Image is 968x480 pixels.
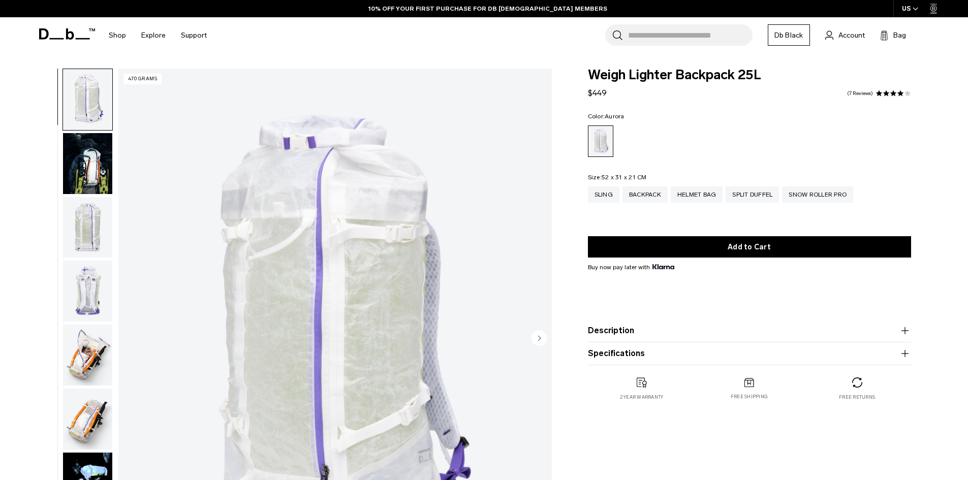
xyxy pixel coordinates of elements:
[588,186,619,203] a: Sling
[63,133,113,195] button: Weigh_Lighter_Backpack_25L_Lifestyle_new.png
[123,74,162,84] p: 470 grams
[726,186,779,203] a: Split Duffel
[588,69,911,82] span: Weigh Lighter Backpack 25L
[63,388,113,450] button: Weigh_Lighter_Backpack_25L_5.png
[588,236,911,258] button: Add to Cart
[620,394,664,401] p: 2 year warranty
[847,91,873,96] a: 7 reviews
[141,17,166,53] a: Explore
[532,330,547,347] button: Next slide
[671,186,723,203] a: Helmet Bag
[368,4,607,13] a: 10% OFF YOUR FIRST PURCHASE FOR DB [DEMOGRAPHIC_DATA] MEMBERS
[63,261,112,322] img: Weigh_Lighter_Backpack_25L_3.png
[652,264,674,269] img: {"height" => 20, "alt" => "Klarna"}
[63,260,113,322] button: Weigh_Lighter_Backpack_25L_3.png
[63,69,112,130] img: Weigh_Lighter_Backpack_25L_1.png
[181,17,207,53] a: Support
[588,88,607,98] span: $449
[782,186,853,203] a: Snow Roller Pro
[602,174,647,181] span: 52 x 31 x 21 CM
[63,389,112,450] img: Weigh_Lighter_Backpack_25L_5.png
[605,113,624,120] span: Aurora
[588,347,911,360] button: Specifications
[109,17,126,53] a: Shop
[731,393,768,400] p: Free shipping
[588,325,911,337] button: Description
[588,113,624,119] legend: Color:
[588,263,674,272] span: Buy now pay later with
[588,125,613,157] a: Aurora
[768,24,810,46] a: Db Black
[63,197,113,259] button: Weigh_Lighter_Backpack_25L_2.png
[622,186,668,203] a: Backpack
[880,29,906,41] button: Bag
[825,29,865,41] a: Account
[588,174,647,180] legend: Size:
[63,69,113,131] button: Weigh_Lighter_Backpack_25L_1.png
[63,325,112,386] img: Weigh_Lighter_Backpack_25L_4.png
[839,394,875,401] p: Free returns
[101,17,214,53] nav: Main Navigation
[63,133,112,194] img: Weigh_Lighter_Backpack_25L_Lifestyle_new.png
[893,30,906,41] span: Bag
[63,197,112,258] img: Weigh_Lighter_Backpack_25L_2.png
[838,30,865,41] span: Account
[63,324,113,386] button: Weigh_Lighter_Backpack_25L_4.png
